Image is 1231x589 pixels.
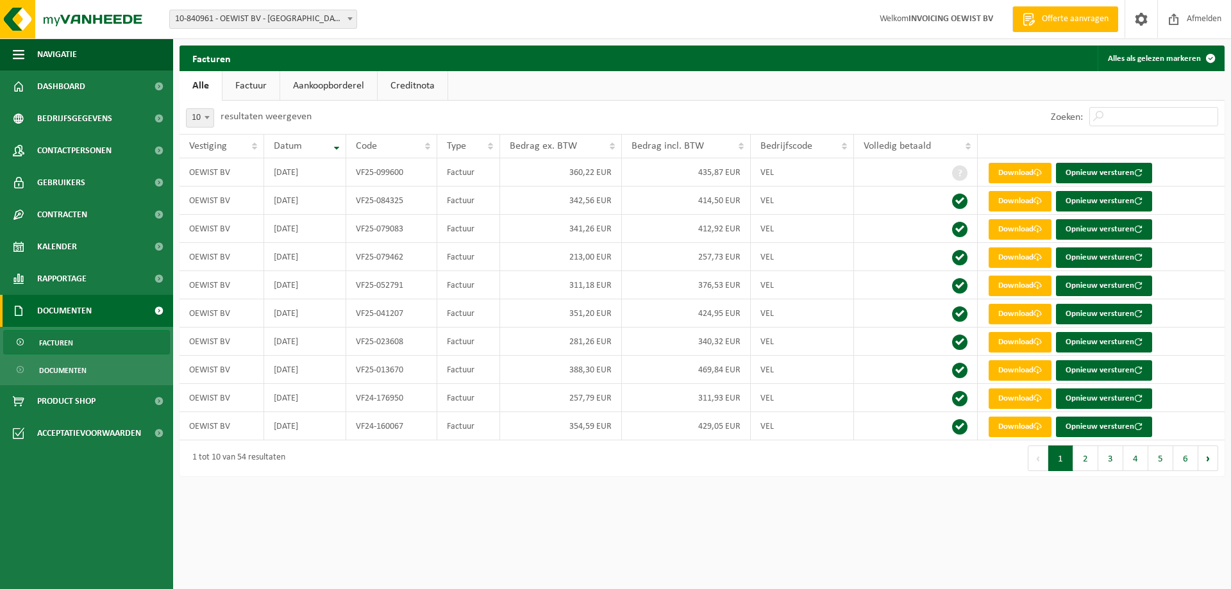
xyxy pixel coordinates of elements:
button: Opnieuw versturen [1056,417,1152,437]
span: Bedrag incl. BTW [632,141,704,151]
a: Download [989,219,1051,240]
label: resultaten weergeven [221,112,312,122]
span: Offerte aanvragen [1039,13,1112,26]
a: Download [989,191,1051,212]
span: Facturen [39,331,73,355]
td: VF25-099600 [346,158,437,187]
button: Opnieuw versturen [1056,388,1152,409]
span: Bedrijfsgegevens [37,103,112,135]
h2: Facturen [180,46,244,71]
td: 376,53 EUR [622,271,750,299]
td: 429,05 EUR [622,412,750,440]
td: OEWIST BV [180,412,264,440]
span: Code [356,141,377,151]
button: 6 [1173,445,1198,471]
button: Previous [1028,445,1048,471]
span: 10 [186,108,214,128]
td: Factuur [437,215,500,243]
td: Factuur [437,299,500,328]
td: 257,79 EUR [500,384,622,412]
a: Alle [180,71,222,101]
button: 2 [1073,445,1098,471]
td: 388,30 EUR [500,356,622,384]
label: Zoeken: [1051,112,1083,122]
span: Kalender [37,231,77,263]
td: VF25-023608 [346,328,437,356]
td: 342,56 EUR [500,187,622,215]
td: 311,93 EUR [622,384,750,412]
td: VEL [751,328,855,356]
td: OEWIST BV [180,243,264,271]
td: VF24-160067 [346,412,437,440]
td: VF25-041207 [346,299,437,328]
td: VF25-084325 [346,187,437,215]
td: OEWIST BV [180,384,264,412]
button: Opnieuw versturen [1056,163,1152,183]
span: Rapportage [37,263,87,295]
td: 213,00 EUR [500,243,622,271]
td: 435,87 EUR [622,158,750,187]
span: Product Shop [37,385,96,417]
td: Factuur [437,158,500,187]
button: Opnieuw versturen [1056,247,1152,268]
td: 469,84 EUR [622,356,750,384]
td: VF25-013670 [346,356,437,384]
span: Type [447,141,466,151]
td: VEL [751,187,855,215]
td: VEL [751,384,855,412]
span: Dashboard [37,71,85,103]
td: [DATE] [264,271,346,299]
td: VF25-079462 [346,243,437,271]
a: Download [989,304,1051,324]
span: Bedrag ex. BTW [510,141,577,151]
a: Facturen [3,330,170,354]
a: Download [989,332,1051,353]
span: Volledig betaald [864,141,931,151]
td: [DATE] [264,412,346,440]
td: Factuur [437,412,500,440]
button: 1 [1048,445,1073,471]
span: Navigatie [37,38,77,71]
td: OEWIST BV [180,299,264,328]
td: 281,26 EUR [500,328,622,356]
span: Gebruikers [37,167,85,199]
td: VF25-079083 [346,215,437,243]
td: 311,18 EUR [500,271,622,299]
a: Offerte aanvragen [1012,6,1118,32]
td: [DATE] [264,187,346,215]
button: Opnieuw versturen [1056,304,1152,324]
a: Download [989,163,1051,183]
td: 412,92 EUR [622,215,750,243]
td: OEWIST BV [180,187,264,215]
a: Download [989,360,1051,381]
td: OEWIST BV [180,271,264,299]
td: [DATE] [264,384,346,412]
span: Vestiging [189,141,227,151]
td: [DATE] [264,356,346,384]
td: Factuur [437,187,500,215]
td: VEL [751,356,855,384]
td: 351,20 EUR [500,299,622,328]
td: OEWIST BV [180,215,264,243]
td: 360,22 EUR [500,158,622,187]
button: Alles als gelezen markeren [1098,46,1223,71]
div: 1 tot 10 van 54 resultaten [186,447,285,470]
td: Factuur [437,328,500,356]
td: OEWIST BV [180,356,264,384]
span: Contracten [37,199,87,231]
td: VEL [751,271,855,299]
button: 3 [1098,445,1123,471]
td: [DATE] [264,243,346,271]
td: [DATE] [264,158,346,187]
a: Download [989,417,1051,437]
td: VEL [751,215,855,243]
span: Acceptatievoorwaarden [37,417,141,449]
td: 340,32 EUR [622,328,750,356]
button: 4 [1123,445,1148,471]
td: Factuur [437,243,500,271]
td: VEL [751,243,855,271]
td: 341,26 EUR [500,215,622,243]
span: Contactpersonen [37,135,112,167]
a: Download [989,388,1051,409]
span: 10-840961 - OEWIST BV - OOSTNIEUWKERKE [169,10,357,29]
